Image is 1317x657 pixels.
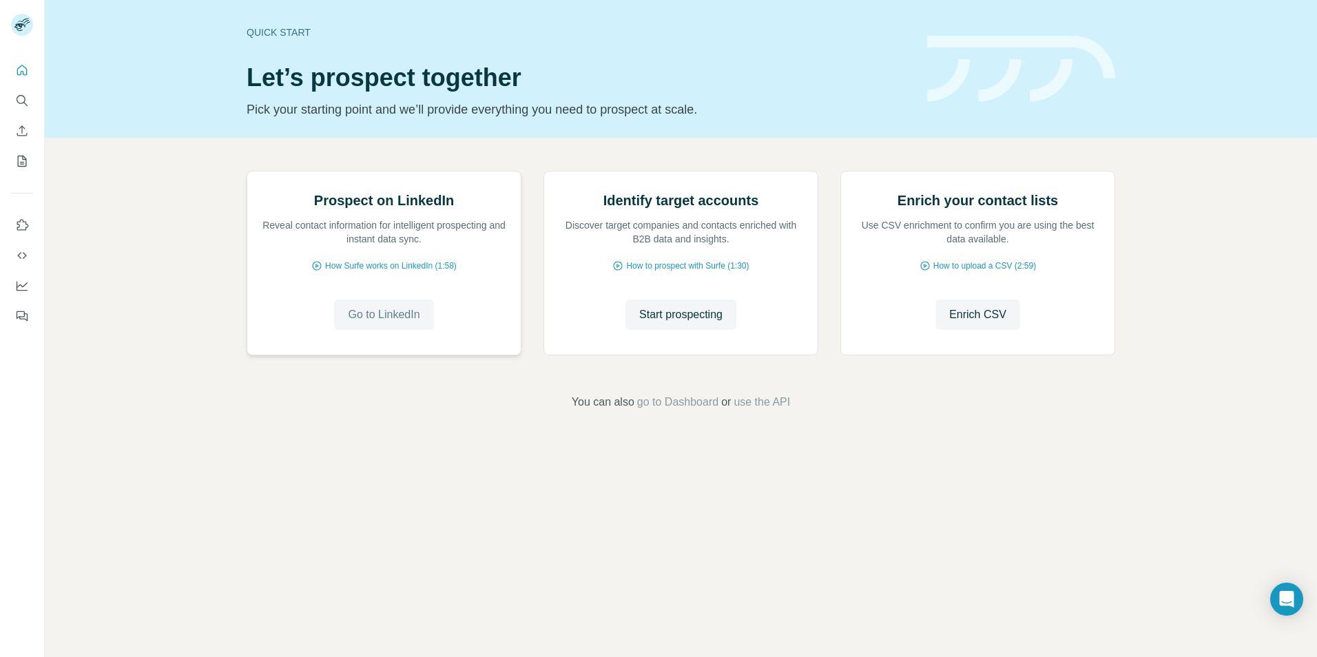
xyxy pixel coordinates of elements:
p: Use CSV enrichment to confirm you are using the best data available. [855,218,1101,246]
h2: Enrich your contact lists [898,191,1058,210]
span: How to upload a CSV (2:59) [933,260,1036,272]
span: or [721,394,731,410]
h2: Identify target accounts [603,191,759,210]
button: go to Dashboard [637,394,718,410]
button: Use Surfe API [11,243,33,268]
button: Enrich CSV [935,300,1020,330]
span: You can also [572,394,634,410]
span: Go to LinkedIn [348,306,419,323]
button: Dashboard [11,273,33,298]
h2: Prospect on LinkedIn [314,191,454,210]
button: use the API [734,394,790,410]
span: How to prospect with Surfe (1:30) [626,260,749,272]
div: Quick start [247,25,911,39]
button: Enrich CSV [11,118,33,143]
p: Reveal contact information for intelligent prospecting and instant data sync. [261,218,507,246]
button: Quick start [11,58,33,83]
button: My lists [11,149,33,174]
button: Use Surfe on LinkedIn [11,213,33,238]
span: How Surfe works on LinkedIn (1:58) [325,260,457,272]
p: Pick your starting point and we’ll provide everything you need to prospect at scale. [247,100,911,119]
p: Discover target companies and contacts enriched with B2B data and insights. [558,218,804,246]
span: Start prospecting [639,306,723,323]
img: banner [927,36,1115,103]
button: Start prospecting [625,300,736,330]
span: Enrich CSV [949,306,1006,323]
div: Open Intercom Messenger [1270,583,1303,616]
h1: Let’s prospect together [247,64,911,92]
button: Search [11,88,33,113]
button: Go to LinkedIn [334,300,433,330]
button: Feedback [11,304,33,328]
